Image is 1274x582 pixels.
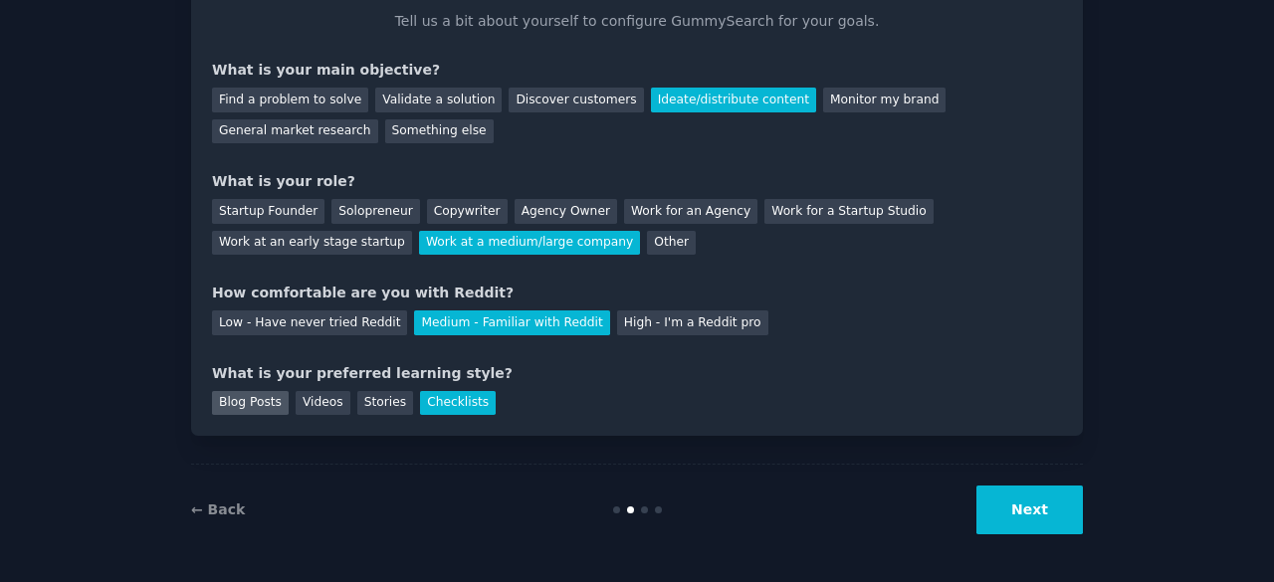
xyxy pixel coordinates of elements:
[212,310,407,335] div: Low - Have never tried Reddit
[764,199,933,224] div: Work for a Startup Studio
[212,199,324,224] div: Startup Founder
[617,310,768,335] div: High - I'm a Reddit pro
[386,11,888,32] p: Tell us a bit about yourself to configure GummySearch for your goals.
[212,88,368,112] div: Find a problem to solve
[212,363,1062,384] div: What is your preferred learning style?
[212,391,289,416] div: Blog Posts
[419,231,640,256] div: Work at a medium/large company
[212,171,1062,192] div: What is your role?
[624,199,757,224] div: Work for an Agency
[191,501,245,517] a: ← Back
[212,60,1062,81] div: What is your main objective?
[427,199,508,224] div: Copywriter
[375,88,502,112] div: Validate a solution
[976,485,1083,534] button: Next
[509,88,643,112] div: Discover customers
[823,88,946,112] div: Monitor my brand
[420,391,496,416] div: Checklists
[647,231,696,256] div: Other
[385,119,494,144] div: Something else
[212,119,378,144] div: General market research
[515,199,617,224] div: Agency Owner
[296,391,350,416] div: Videos
[212,231,412,256] div: Work at an early stage startup
[651,88,816,112] div: Ideate/distribute content
[414,310,609,335] div: Medium - Familiar with Reddit
[212,283,1062,303] div: How comfortable are you with Reddit?
[331,199,419,224] div: Solopreneur
[357,391,413,416] div: Stories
